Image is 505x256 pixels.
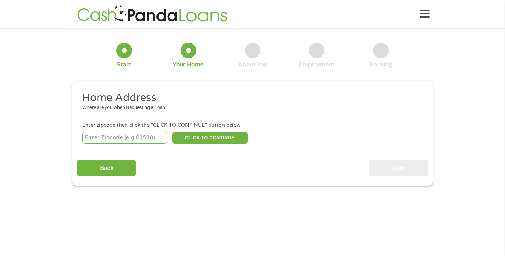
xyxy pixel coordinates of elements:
div: Employment [299,61,335,69]
div: Enter zipcode then click the "CLICK TO CONTINUE" button below. [82,122,423,129]
div: Banking [370,61,392,69]
input: Back [77,160,136,176]
div: Your Home [173,61,204,69]
img: GetLoanNow Logo [75,4,229,24]
h2: Home Address [82,91,418,105]
div: About You [238,61,267,69]
input: Next [369,160,428,176]
input: Enter Zipcode (e.g 01510) [82,132,168,144]
button: CLICK TO CONTINUE [172,132,248,144]
div: Where are you when Requesting a Loan. [82,104,418,111]
div: Start [117,61,131,69]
